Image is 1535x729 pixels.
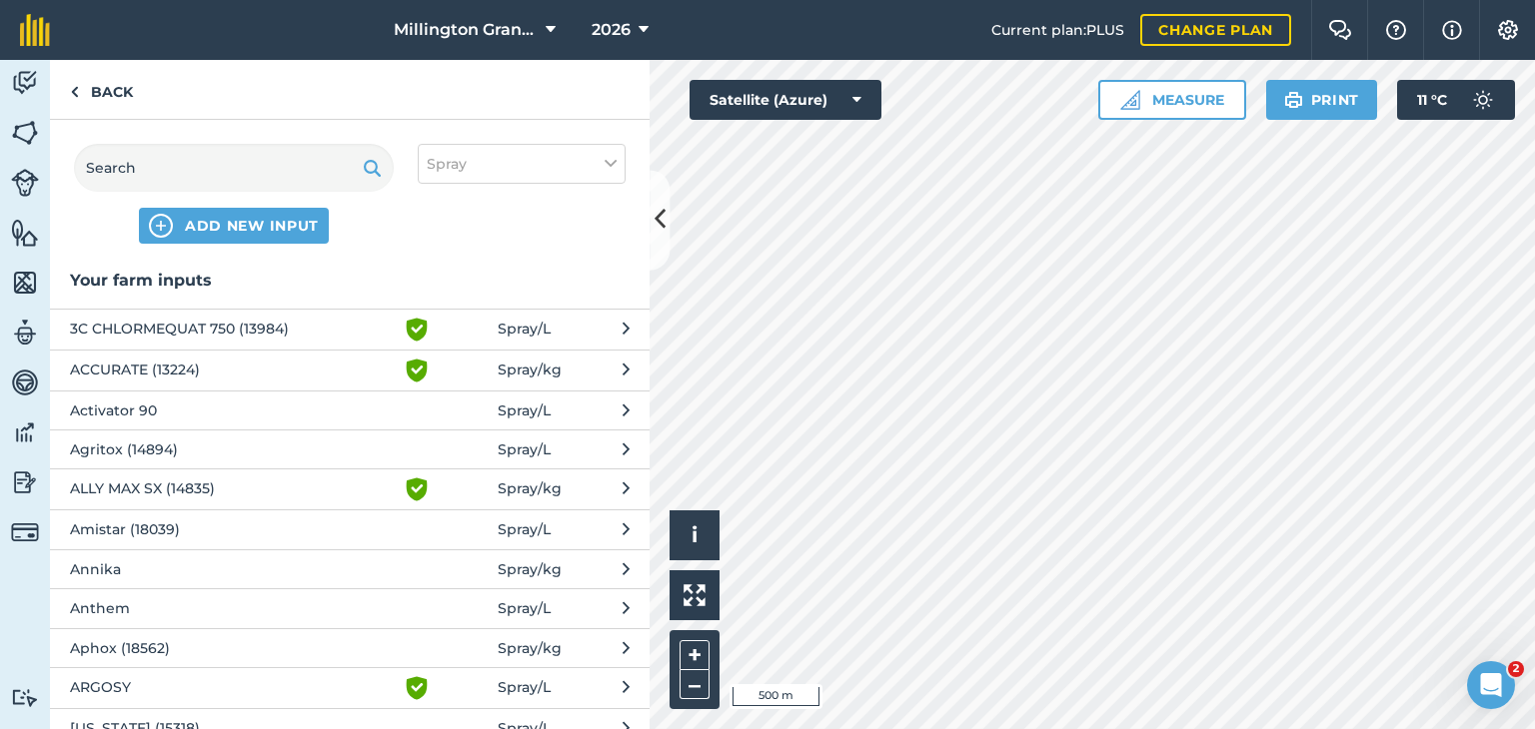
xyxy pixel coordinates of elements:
[11,367,39,397] img: svg+xml;base64,PD94bWwgdmVyc2lvbj0iMS4wIiBlbmNvZGluZz0idXRmLTgiPz4KPCEtLSBHZW5lcmF0b3I6IEFkb2JlIE...
[50,60,153,119] a: Back
[70,558,397,580] span: Annika
[70,438,397,460] span: Agritox (14894)
[1098,80,1246,120] button: Measure
[1508,661,1524,677] span: 2
[50,350,650,390] button: ACCURATE (13224) Spray/kg
[70,477,397,501] span: ALLY MAX SX (14835)
[11,169,39,197] img: svg+xml;base64,PD94bWwgdmVyc2lvbj0iMS4wIiBlbmNvZGluZz0idXRmLTgiPz4KPCEtLSBHZW5lcmF0b3I6IEFkb2JlIE...
[1328,20,1352,40] img: Two speech bubbles overlapping with the left bubble in the forefront
[70,318,397,342] span: 3C CHLORMEQUAT 750 (13984)
[498,676,551,700] span: Spray / L
[11,118,39,148] img: svg+xml;base64,PHN2ZyB4bWxucz0iaHR0cDovL3d3dy53My5vcmcvMjAwMC9zdmciIHdpZHRoPSI1NiIgaGVpZ2h0PSI2MC...
[11,268,39,298] img: svg+xml;base64,PHN2ZyB4bWxucz0iaHR0cDovL3d3dy53My5vcmcvMjAwMC9zdmciIHdpZHRoPSI1NiIgaGVpZ2h0PSI2MC...
[427,153,467,175] span: Spray
[1442,18,1462,42] img: svg+xml;base64,PHN2ZyB4bWxucz0iaHR0cDovL3d3dy53My5vcmcvMjAwMC9zdmciIHdpZHRoPSIxNyIgaGVpZ2h0PSIxNy...
[1417,80,1447,120] span: 11 ° C
[670,510,720,560] button: i
[680,670,710,699] button: –
[1496,20,1520,40] img: A cog icon
[20,14,50,46] img: fieldmargin Logo
[11,218,39,248] img: svg+xml;base64,PHN2ZyB4bWxucz0iaHR0cDovL3d3dy53My5vcmcvMjAwMC9zdmciIHdpZHRoPSI1NiIgaGVpZ2h0PSI2MC...
[498,318,551,342] span: Spray / L
[70,637,397,659] span: Aphox (18562)
[498,438,551,460] span: Spray / L
[50,509,650,548] button: Amistar (18039) Spray/L
[70,359,397,382] span: ACCURATE (13224)
[70,597,397,619] span: Anthem
[394,18,538,42] span: Millington Grange
[498,558,562,580] span: Spray / kg
[1120,90,1140,110] img: Ruler icon
[1266,80,1378,120] button: Print
[50,588,650,627] button: Anthem Spray/L
[498,359,562,382] span: Spray / kg
[498,477,562,501] span: Spray / kg
[11,688,39,707] img: svg+xml;base64,PD94bWwgdmVyc2lvbj0iMS4wIiBlbmNvZGluZz0idXRmLTgiPz4KPCEtLSBHZW5lcmF0b3I6IEFkb2JlIE...
[684,584,706,606] img: Four arrows, one pointing top left, one top right, one bottom right and the last bottom left
[70,518,397,540] span: Amistar (18039)
[498,597,551,619] span: Spray / L
[1467,661,1515,709] iframe: Intercom live chat
[991,19,1124,41] span: Current plan : PLUS
[692,522,698,547] span: i
[1140,14,1291,46] a: Change plan
[70,676,397,700] span: ARGOSY
[11,417,39,447] img: svg+xml;base64,PD94bWwgdmVyc2lvbj0iMS4wIiBlbmNvZGluZz0idXRmLTgiPz4KPCEtLSBHZW5lcmF0b3I6IEFkb2JlIE...
[70,80,79,104] img: svg+xml;base64,PHN2ZyB4bWxucz0iaHR0cDovL3d3dy53My5vcmcvMjAwMC9zdmciIHdpZHRoPSI5IiBoZWlnaHQ9IjI0Ii...
[50,628,650,667] button: Aphox (18562) Spray/kg
[185,216,319,236] span: ADD NEW INPUT
[50,667,650,708] button: ARGOSY Spray/L
[498,637,562,659] span: Spray / kg
[363,156,382,180] img: svg+xml;base64,PHN2ZyB4bWxucz0iaHR0cDovL3d3dy53My5vcmcvMjAwMC9zdmciIHdpZHRoPSIxOSIgaGVpZ2h0PSIyNC...
[1284,88,1303,112] img: svg+xml;base64,PHN2ZyB4bWxucz0iaHR0cDovL3d3dy53My5vcmcvMjAwMC9zdmciIHdpZHRoPSIxOSIgaGVpZ2h0PSIyNC...
[680,640,710,670] button: +
[690,80,881,120] button: Satellite (Azure)
[50,468,650,509] button: ALLY MAX SX (14835) Spray/kg
[498,518,551,540] span: Spray / L
[498,399,551,421] span: Spray / L
[1397,80,1515,120] button: 11 °C
[149,214,173,238] img: svg+xml;base64,PHN2ZyB4bWxucz0iaHR0cDovL3d3dy53My5vcmcvMjAwMC9zdmciIHdpZHRoPSIxNCIgaGVpZ2h0PSIyNC...
[1384,20,1408,40] img: A question mark icon
[50,390,650,429] button: Activator 90 Spray/L
[70,399,397,421] span: Activator 90
[11,318,39,348] img: svg+xml;base64,PD94bWwgdmVyc2lvbj0iMS4wIiBlbmNvZGluZz0idXRmLTgiPz4KPCEtLSBHZW5lcmF0b3I6IEFkb2JlIE...
[50,429,650,468] button: Agritox (14894) Spray/L
[139,208,329,244] button: ADD NEW INPUT
[418,144,626,184] button: Spray
[11,68,39,98] img: svg+xml;base64,PD94bWwgdmVyc2lvbj0iMS4wIiBlbmNvZGluZz0idXRmLTgiPz4KPCEtLSBHZW5lcmF0b3I6IEFkb2JlIE...
[50,549,650,588] button: Annika Spray/kg
[50,268,650,294] h3: Your farm inputs
[74,144,394,192] input: Search
[11,518,39,546] img: svg+xml;base64,PD94bWwgdmVyc2lvbj0iMS4wIiBlbmNvZGluZz0idXRmLTgiPz4KPCEtLSBHZW5lcmF0b3I6IEFkb2JlIE...
[592,18,631,42] span: 2026
[50,309,650,350] button: 3C CHLORMEQUAT 750 (13984) Spray/L
[11,467,39,497] img: svg+xml;base64,PD94bWwgdmVyc2lvbj0iMS4wIiBlbmNvZGluZz0idXRmLTgiPz4KPCEtLSBHZW5lcmF0b3I6IEFkb2JlIE...
[1463,80,1503,120] img: svg+xml;base64,PD94bWwgdmVyc2lvbj0iMS4wIiBlbmNvZGluZz0idXRmLTgiPz4KPCEtLSBHZW5lcmF0b3I6IEFkb2JlIE...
